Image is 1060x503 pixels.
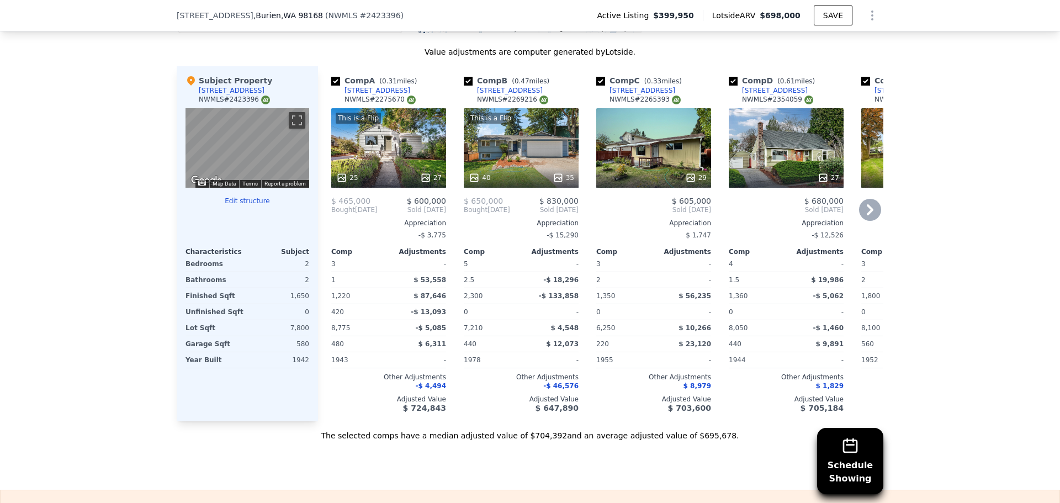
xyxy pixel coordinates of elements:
a: Open this area in Google Maps (opens a new window) [188,173,225,188]
div: 2 [861,272,916,288]
div: Appreciation [331,219,446,227]
span: ( miles) [375,77,421,85]
div: - [788,304,844,320]
div: Bedrooms [185,256,245,272]
span: 3 [331,260,336,268]
span: -$ 4,494 [416,382,446,390]
div: 1978 [464,352,519,368]
span: 0.61 [780,77,795,85]
span: -$ 46,576 [543,382,579,390]
span: $ 19,986 [811,276,844,284]
span: 0.31 [382,77,397,85]
a: [STREET_ADDRESS] [331,86,410,95]
div: - [788,256,844,272]
span: $ 1,747 [686,231,711,239]
button: Show Options [861,4,883,27]
div: ( ) [325,10,404,21]
button: ScheduleShowing [817,428,883,494]
div: Adjusted Value [331,395,446,404]
span: $ 605,000 [672,197,711,205]
span: $ 9,891 [816,340,844,348]
button: Map Data [213,180,236,188]
span: 0.47 [515,77,529,85]
div: [DATE] [331,205,378,214]
a: [STREET_ADDRESS] [596,86,675,95]
span: 480 [331,340,344,348]
div: Subject Property [185,75,272,86]
span: 0 [464,308,468,316]
div: Finished Sqft [185,288,245,304]
span: -$ 5,062 [813,292,844,300]
div: Lot Sqft [185,320,245,336]
span: Bought [331,205,355,214]
span: $ 703,600 [668,404,711,412]
div: [STREET_ADDRESS] [609,86,675,95]
span: ( miles) [640,77,686,85]
a: [STREET_ADDRESS] [464,86,543,95]
div: 2 [250,272,309,288]
div: - [656,304,711,320]
div: - [523,352,579,368]
a: Report a problem [264,181,306,187]
div: This is a Flip [336,113,381,124]
span: $ 4,548 [551,324,579,332]
div: Other Adjustments [464,373,579,382]
div: Garage Sqft [185,336,245,352]
div: NWMLS # 2275670 [344,95,416,104]
span: $ 465,000 [331,197,370,205]
div: [STREET_ADDRESS] [199,86,264,95]
div: Comp [331,247,389,256]
div: NWMLS # 2354059 [742,95,813,104]
button: SAVE [814,6,852,25]
span: $ 12,073 [546,340,579,348]
span: 7,210 [464,324,483,332]
span: $ 10,266 [679,324,711,332]
span: $ 56,235 [679,292,711,300]
span: 3 [861,260,866,268]
div: Other Adjustments [729,373,844,382]
div: 0 [250,304,309,320]
span: $399,950 [653,10,694,21]
span: $698,000 [760,11,801,20]
div: [DATE] [464,205,510,214]
div: Adjusted Value [729,395,844,404]
div: Adjustments [389,247,446,256]
span: $ 647,890 [536,404,579,412]
img: NWMLS Logo [261,96,270,104]
span: Sold [DATE] [729,205,844,214]
img: NWMLS Logo [407,96,416,104]
span: $ 830,000 [539,197,579,205]
div: - [523,256,579,272]
div: Comp [464,247,521,256]
span: -$ 5,085 [416,324,446,332]
div: Appreciation [729,219,844,227]
div: Comp [596,247,654,256]
div: The selected comps have a median adjusted value of $704,392 and an average adjusted value of $695... [177,421,883,441]
span: [STREET_ADDRESS] [177,10,253,21]
div: Adjusted Value [861,395,976,404]
span: $ 680,000 [804,197,844,205]
img: Google [188,173,225,188]
div: Adjusted Value [596,395,711,404]
span: Sold [DATE] [596,205,711,214]
span: 6,250 [596,324,615,332]
div: - [656,256,711,272]
span: 2,300 [464,292,483,300]
div: 7,800 [250,320,309,336]
button: Keyboard shortcuts [198,181,206,186]
div: 2 [250,256,309,272]
span: $ 600,000 [407,197,446,205]
div: This is a Flip [468,113,513,124]
div: 25 [336,172,358,183]
span: # 2423396 [360,11,401,20]
a: [STREET_ADDRESS] [729,86,808,95]
div: - [391,352,446,368]
div: Comp [729,247,786,256]
div: - [656,352,711,368]
div: 580 [250,336,309,352]
div: 27 [420,172,442,183]
button: Edit structure [185,197,309,205]
div: Subject [247,247,309,256]
span: 3 [596,260,601,268]
span: Lotside ARV [712,10,760,21]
